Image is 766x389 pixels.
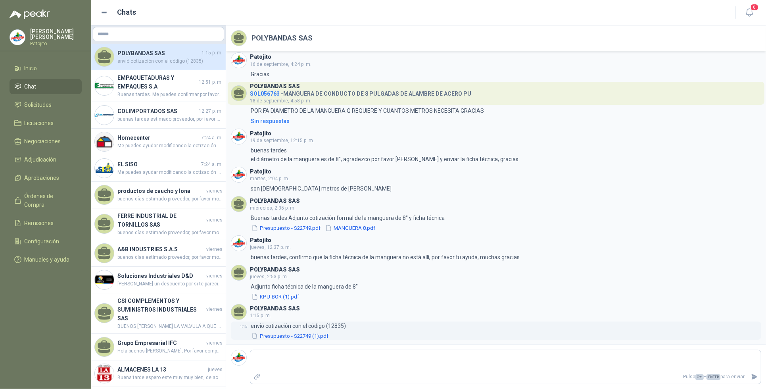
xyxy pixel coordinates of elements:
a: productos de caucho y lonaviernesbuenos días estimado proveedor, por favor modificar la cotizació... [91,182,226,208]
span: 1:15 p. m. [250,313,271,318]
p: Gracias [251,70,269,79]
h4: FERRE INDUSTRIAL DE TORNILLOS SAS [117,212,205,229]
a: Company LogoEMPAQUETADURAS Y EMPAQUES S.A12:51 p. m.Buenas tardes. Me puedes confirmar por favor ... [91,70,226,102]
button: MANGUERA 8.pdf [324,224,376,232]
p: buenas tardes el diámetro de la manguera es de 8", agradezco por favor [PERSON_NAME] y enviar la ... [251,146,518,164]
img: Company Logo [10,30,25,45]
a: Remisiones [10,216,82,231]
span: 12:27 p. m. [199,108,223,115]
h4: ALMACENES LA 13 [117,365,206,374]
h4: EMPAQUETADURAS Y EMPAQUES S.A [117,73,197,91]
button: Presupuesto - S22749.pdf [251,224,321,232]
h3: POLYBANDAS SAS [250,84,300,89]
p: [PERSON_NAME] [PERSON_NAME] [30,29,82,40]
span: 7:24 a. m. [201,161,223,168]
span: 18 de septiembre, 4:58 p. m. [250,98,311,104]
span: viernes [206,187,223,195]
h4: - MANGUERA DE CONDUCTO DE 8 PULGADAS DE ALAMBRE DE ACERO PU [250,89,471,96]
a: Aprobaciones [10,170,82,185]
a: Sin respuestas [249,117,761,125]
span: viernes [206,306,223,313]
span: viernes [206,272,223,280]
span: jueves, 12:37 p. m. [250,245,291,250]
p: Adjunto ficha técnica de la manguera de 8" [251,282,358,291]
a: Negociaciones [10,134,82,149]
span: martes, 2:04 p. m. [250,176,289,181]
span: 1:15 [240,324,248,329]
span: Manuales y ayuda [25,255,70,264]
span: viernes [206,246,223,253]
img: Company Logo [95,132,114,151]
img: Company Logo [231,129,246,144]
a: Inicio [10,61,82,76]
a: A&B INDUSTRIES S.A.Sviernesbuenos días estimado proveedor, por favor modificar la cotización. ya ... [91,240,226,267]
span: 1:15 p. m. [202,49,223,57]
a: Solicitudes [10,97,82,112]
h3: POLYBANDAS SAS [250,268,300,272]
a: Chat [10,79,82,94]
a: Licitaciones [10,116,82,131]
a: Grupo Empresarial IFCviernesHola buenos [PERSON_NAME], Por favor compartir la ficha técnica. [91,334,226,360]
span: Configuración [25,237,60,246]
label: Adjuntar archivos [250,370,264,384]
span: Solicitudes [25,100,52,109]
span: 12:51 p. m. [199,79,223,86]
div: Sin respuestas [251,117,290,125]
p: POR FA DIAMETRO DE LA MANGUERA Q REQUIERE Y CUANTOS METROS NECESITA GRACIAS [251,106,484,115]
h4: Soluciones Industriales D&D [117,272,205,280]
a: Órdenes de Compra [10,189,82,212]
h1: Chats [117,7,136,18]
span: Órdenes de Compra [25,192,74,209]
a: Adjudicación [10,152,82,167]
img: Logo peakr [10,10,50,19]
span: 16 de septiembre, 4:24 p. m. [250,62,311,67]
a: Manuales y ayuda [10,252,82,267]
h3: Patojito [250,55,271,59]
img: Company Logo [95,270,114,289]
span: buenos días estimado proveedor, por favor modificar la cotización. ya que necesitamos que la mang... [117,229,223,237]
h4: productos de caucho y lona [117,187,205,195]
img: Company Logo [95,76,114,95]
h3: POLYBANDAS SAS [250,306,300,311]
h4: A&B INDUSTRIES S.A.S [117,245,205,254]
a: Company LogoEL SISO7:24 a. m.Me puedes ayudar modificando la cotización por favor [91,155,226,182]
span: Negociaciones [25,137,61,146]
h3: Patojito [250,131,271,136]
span: Chat [25,82,36,91]
img: Company Logo [95,159,114,178]
span: miércoles, 2:35 p. m. [250,205,296,211]
img: Company Logo [231,167,246,182]
h3: Patojito [250,238,271,243]
p: buenas tardes, confirmo que la ficha técnica de la manguera no está allí, por favor tu ayuda, muc... [251,253,520,262]
span: Adjudicación [25,155,57,164]
span: Hola buenos [PERSON_NAME], Por favor compartir la ficha técnica. [117,347,223,355]
span: ENTER [706,374,720,380]
span: Licitaciones [25,119,54,127]
a: Company LogoCOLIMPORTADOS SAS12:27 p. m.buenas tardes estimado proveedor, por favor modificar la ... [91,102,226,129]
h4: COLIMPORTADOS SAS [117,107,197,116]
h4: POLYBANDAS SAS [117,49,200,58]
p: envió cotización con el código (12835) [251,322,346,330]
span: Me puedes ayudar modificando la cotización por favor [117,142,223,150]
span: buenos días estimado proveedor, por favor modificar la cotización. ya que necesitamos que la mang... [117,195,223,203]
span: jueves [208,366,223,374]
span: SOL056763 [250,91,280,97]
span: buenos días estimado proveedor, por favor modificar la cotización. ya que necesitamos que la mang... [117,254,223,261]
img: Company Logo [95,106,114,125]
a: Company LogoALMACENES LA 13juevesBuena tarde espero este muy muy bien, de acuerdo a la informacio... [91,360,226,387]
span: Inicio [25,64,37,73]
h4: EL SISO [117,160,200,169]
button: KPU-BOR (1).pdf [251,293,300,301]
span: 8 [750,4,759,11]
img: Company Logo [231,53,246,68]
a: CSI COMPLEMENTOS Y SUMINISTROS INDUSTRIALES SASviernesBUENOS [PERSON_NAME] LA VALVULA A QUE VOLTA... [91,293,226,334]
span: jueves, 2:53 p. m. [250,274,288,279]
span: Me puedes ayudar modificando la cotización por favor [117,169,223,176]
span: envió cotización con el código (12835) [117,58,223,65]
h4: CSI COMPLEMENTOS Y SUMINISTROS INDUSTRIALES SAS [117,297,205,323]
a: POLYBANDAS SAS1:15 p. m.envió cotización con el código (12835) [91,44,226,70]
span: viernes [206,216,223,224]
span: Buena tarde espero este muy muy bien, de acuerdo a la informacion que me brinda fabricante no hab... [117,374,223,381]
a: Company LogoSoluciones Industriales D&Dviernes[PERSON_NAME] un descuento por si te parecieron muy... [91,267,226,293]
p: Pulsa + para enviar [264,370,748,384]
